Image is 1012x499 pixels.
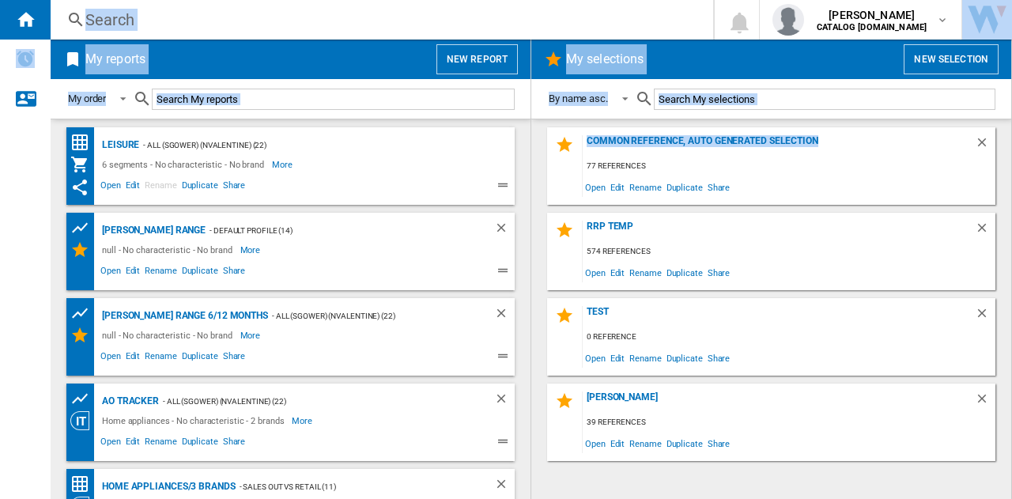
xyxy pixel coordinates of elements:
div: My order [68,93,106,104]
span: More [240,326,263,345]
div: Delete [494,391,515,411]
div: [PERSON_NAME] [583,391,975,413]
span: Duplicate [664,176,705,198]
span: Open [98,434,123,453]
span: Rename [142,349,179,368]
div: Product prices grid [70,389,98,409]
span: [PERSON_NAME] [817,7,927,23]
div: - Default profile (14) [206,221,463,240]
span: Share [221,178,248,197]
div: Delete [975,135,995,157]
b: CATALOG [DOMAIN_NAME] [817,22,927,32]
div: RRP Temp [583,221,975,242]
div: Common reference, auto generated selection [583,135,975,157]
div: My Selections [70,326,98,345]
div: Delete [975,221,995,242]
img: alerts-logo.svg [16,49,35,68]
button: New selection [904,44,999,74]
div: 39 references [583,413,995,433]
div: Home appliances - No characteristic - 2 brands [98,411,292,430]
span: More [292,411,315,430]
span: Share [221,263,248,282]
div: My Selections [70,240,98,259]
img: profile.jpg [772,4,804,36]
span: More [240,240,263,259]
span: Edit [608,262,628,283]
div: null - No characteristic - No brand [98,326,240,345]
div: 77 references [583,157,995,176]
div: - ALL (sgower) (nvalentine) (22) [139,135,483,155]
span: Rename [627,433,663,454]
span: Rename [142,263,179,282]
div: Delete [975,391,995,413]
span: Duplicate [664,262,705,283]
span: Open [583,347,608,369]
span: Open [583,176,608,198]
div: Search [85,9,672,31]
div: Leisure [98,135,139,155]
div: Delete [494,477,515,497]
div: - Sales Out Vs Retail (11) [236,477,463,497]
span: Edit [123,263,143,282]
span: Rename [142,434,179,453]
div: Price Matrix [70,474,98,494]
div: null - No characteristic - No brand [98,240,240,259]
span: Share [221,434,248,453]
span: Share [705,176,733,198]
span: Open [98,349,123,368]
div: Product prices grid [70,304,98,323]
div: By name asc. [549,93,608,104]
span: Rename [142,178,179,197]
span: Edit [123,349,143,368]
div: Delete [975,306,995,327]
div: Delete [494,221,515,240]
div: 6 segments - No characteristic - No brand [98,155,272,174]
input: Search My selections [654,89,995,110]
div: Category View [70,411,98,430]
span: Edit [123,434,143,453]
span: Rename [627,176,663,198]
span: Duplicate [179,349,221,368]
span: Rename [627,347,663,369]
span: Duplicate [664,433,705,454]
div: [PERSON_NAME] Range 6/12 Months [98,306,268,326]
span: Open [583,433,608,454]
div: - ALL (sgower) (nvalentine) (22) [268,306,463,326]
span: Share [705,433,733,454]
span: Edit [608,433,628,454]
span: Duplicate [179,178,221,197]
span: Edit [608,176,628,198]
div: [PERSON_NAME] Range [98,221,206,240]
div: Test [583,306,975,327]
span: Share [221,349,248,368]
span: Edit [608,347,628,369]
span: Rename [627,262,663,283]
div: Home appliances/3 brands [98,477,236,497]
span: Edit [123,178,143,197]
div: - ALL (sgower) (nvalentine) (22) [159,391,463,411]
div: My Assortment [70,155,98,174]
span: Share [705,262,733,283]
span: Duplicate [179,434,221,453]
span: Duplicate [664,347,705,369]
button: New report [436,44,518,74]
div: 574 references [583,242,995,262]
span: More [272,155,295,174]
div: AO Tracker [98,391,159,411]
div: Delete [494,306,515,326]
span: Duplicate [179,263,221,282]
div: Product prices grid [70,218,98,238]
span: Open [98,178,123,197]
input: Search My reports [152,89,515,110]
span: Open [583,262,608,283]
div: 0 reference [583,327,995,347]
div: Price Matrix [70,133,98,153]
span: Share [705,347,733,369]
h2: My reports [82,44,149,74]
h2: My selections [563,44,647,74]
ng-md-icon: This report has been shared with you [70,178,89,197]
span: Open [98,263,123,282]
